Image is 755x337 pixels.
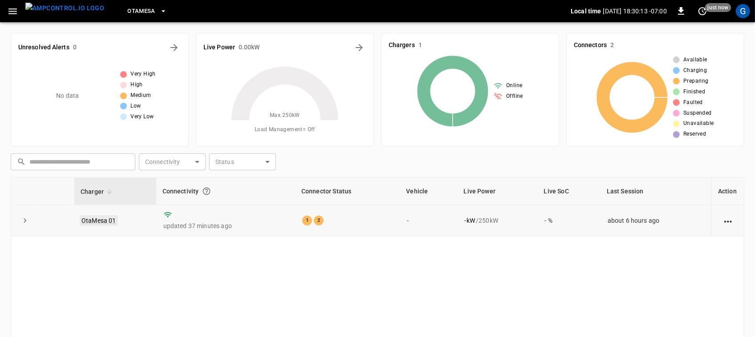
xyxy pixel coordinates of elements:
span: Max. 250 kW [270,111,300,120]
p: updated 37 minutes ago [163,221,288,230]
h6: Live Power [203,43,235,52]
h6: 1 [418,40,422,50]
button: Energy Overview [352,40,366,55]
span: Online [506,81,522,90]
th: Action [711,178,744,205]
h6: Connectors [574,40,607,50]
span: Charging [683,66,707,75]
h6: 2 [610,40,614,50]
img: ampcontrol.io logo [25,3,104,14]
div: profile-icon [736,4,750,18]
h6: 0 [73,43,77,52]
p: - kW [465,216,475,225]
span: Low [130,102,141,111]
p: Local time [571,7,601,16]
h6: Chargers [389,40,415,50]
span: High [130,80,143,89]
th: Live Power [458,178,538,205]
span: Unavailable [683,119,714,128]
div: Connectivity [162,183,289,199]
a: OtaMesa 01 [80,215,118,226]
span: Finished [683,88,705,96]
span: OtaMesa [127,6,155,16]
button: Connection between the charger and our software. [199,183,215,199]
div: / 250 kW [465,216,531,225]
span: Offline [506,92,523,101]
span: Reserved [683,130,706,139]
span: Preparing [683,77,709,86]
div: action cell options [723,216,734,225]
div: 2 [314,216,324,225]
button: All Alerts [167,40,181,55]
p: No data [56,91,79,100]
th: Live SoC [538,178,601,205]
th: Connector Status [295,178,400,205]
button: OtaMesa [124,3,170,20]
span: Suspended [683,109,712,118]
span: Load Management = Off [255,125,315,134]
span: Available [683,56,707,64]
span: Very Low [130,112,154,121]
button: set refresh interval [695,4,710,18]
td: about 6 hours ago [601,205,711,236]
h6: 0.00 kW [239,43,260,52]
div: 1 [302,216,312,225]
button: expand row [18,214,32,227]
td: - [400,205,457,236]
p: [DATE] 18:30:13 -07:00 [603,7,667,16]
span: just now [705,3,731,12]
span: Medium [130,91,151,100]
span: Charger [81,186,115,197]
span: Very High [130,70,156,79]
span: Faulted [683,98,703,107]
th: Vehicle [400,178,457,205]
h6: Unresolved Alerts [18,43,69,52]
td: - % [538,205,601,236]
th: Last Session [601,178,711,205]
